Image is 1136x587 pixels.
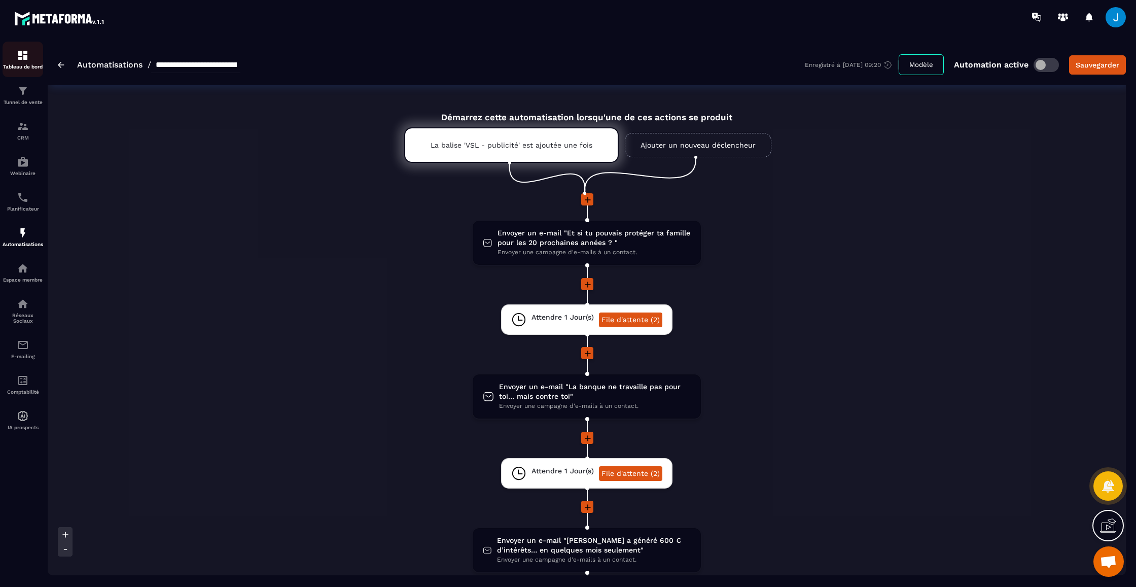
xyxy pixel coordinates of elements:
[3,148,43,184] a: automationsautomationsWebinaire
[1093,546,1124,577] a: Ouvrir le chat
[497,555,691,565] span: Envoyer une campagne d'e-mails à un contact.
[1076,60,1119,70] div: Sauvegarder
[379,100,795,122] div: Démarrez cette automatisation lorsqu'une de ces actions se produit
[58,62,64,68] img: arrow
[3,113,43,148] a: formationformationCRM
[3,206,43,212] p: Planificateur
[499,401,691,411] span: Envoyer une campagne d'e-mails à un contact.
[954,60,1028,70] p: Automation active
[3,184,43,219] a: schedulerschedulerPlanificateur
[899,54,944,75] button: Modèle
[3,354,43,359] p: E-mailing
[497,536,691,555] span: Envoyer un e-mail "[PERSON_NAME] a généré 600 € d’intérêts… en quelques mois seulement"
[17,410,29,422] img: automations
[3,425,43,430] p: IA prospects
[17,156,29,168] img: automations
[148,60,151,70] span: /
[3,99,43,105] p: Tunnel de vente
[3,277,43,283] p: Espace membre
[3,241,43,247] p: Automatisations
[17,339,29,351] img: email
[3,42,43,77] a: formationformationTableau de bord
[599,466,662,481] a: File d'attente (2)
[3,331,43,367] a: emailemailE-mailing
[17,374,29,387] img: accountant
[3,64,43,70] p: Tableau de bord
[531,313,594,322] span: Attendre 1 Jour(s)
[3,367,43,402] a: accountantaccountantComptabilité
[17,120,29,132] img: formation
[431,141,592,149] p: La balise 'VSL - publicité' est ajoutée une fois
[498,248,691,257] span: Envoyer une campagne d'e-mails à un contact.
[17,227,29,239] img: automations
[3,170,43,176] p: Webinaire
[17,262,29,274] img: automations
[17,298,29,310] img: social-network
[3,77,43,113] a: formationformationTunnel de vente
[499,382,691,401] span: Envoyer un e-mail "La banque ne travaille pas pour toi… mais contre toi"
[3,135,43,141] p: CRM
[3,219,43,255] a: automationsautomationsAutomatisations
[14,9,105,27] img: logo
[805,60,899,70] div: Enregistré à
[531,466,594,476] span: Attendre 1 Jour(s)
[599,313,662,327] a: File d'attente (2)
[3,313,43,324] p: Réseaux Sociaux
[77,60,143,70] a: Automatisations
[625,133,771,157] a: Ajouter un nouveau déclencheur
[3,290,43,331] a: social-networksocial-networkRéseaux Sociaux
[3,255,43,290] a: automationsautomationsEspace membre
[17,49,29,61] img: formation
[17,85,29,97] img: formation
[1069,55,1126,75] button: Sauvegarder
[3,389,43,395] p: Comptabilité
[17,191,29,203] img: scheduler
[843,61,881,68] p: [DATE] 09:20
[498,228,691,248] span: Envoyer un e-mail "Et si tu pouvais protéger ta famille pour les 20 prochaines années ? "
